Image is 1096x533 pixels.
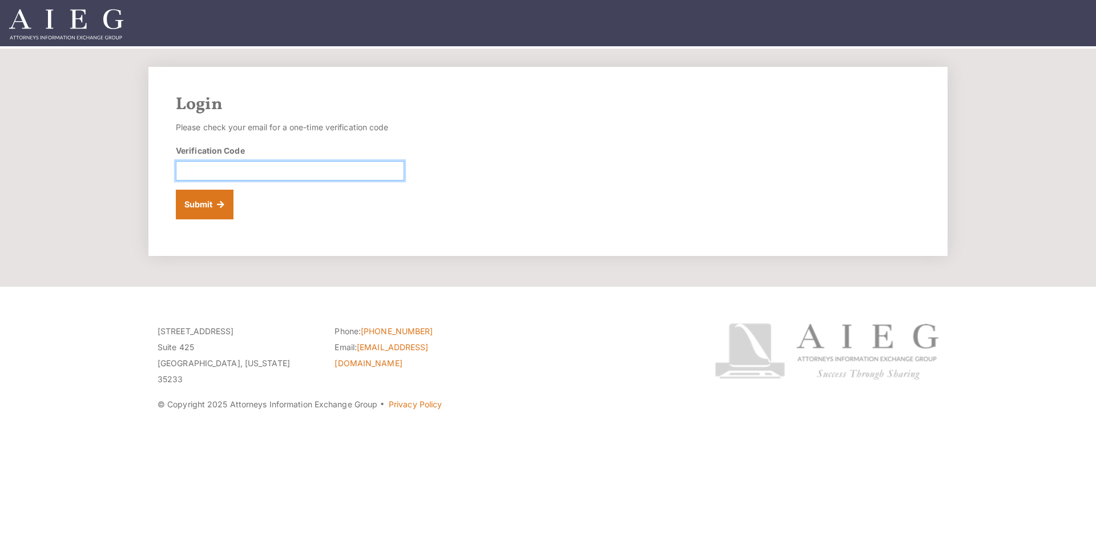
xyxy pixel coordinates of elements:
[361,326,433,336] a: [PHONE_NUMBER]
[158,396,672,412] p: © Copyright 2025 Attorneys Information Exchange Group
[176,190,233,219] button: Submit
[176,119,404,135] p: Please check your email for a one-time verification code
[158,323,317,387] p: [STREET_ADDRESS] Suite 425 [GEOGRAPHIC_DATA], [US_STATE] 35233
[9,9,123,39] img: Attorneys Information Exchange Group
[715,323,938,380] img: Attorneys Information Exchange Group logo
[335,323,494,339] li: Phone:
[176,94,920,115] h2: Login
[335,339,494,371] li: Email:
[380,404,385,410] span: ·
[389,399,442,409] a: Privacy Policy
[335,342,428,368] a: [EMAIL_ADDRESS][DOMAIN_NAME]
[176,145,245,157] label: Verification Code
